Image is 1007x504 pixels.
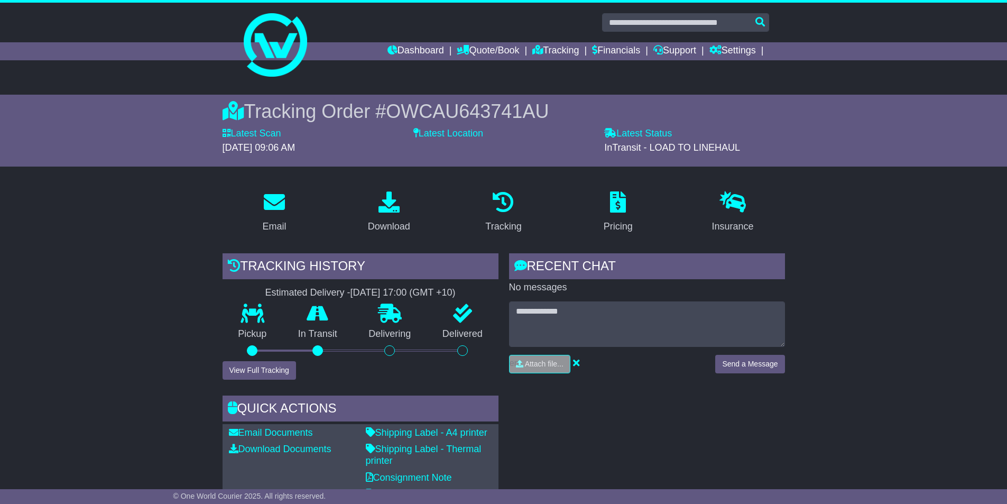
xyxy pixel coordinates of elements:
a: Shipping Label - Thermal printer [366,444,482,466]
p: No messages [509,282,785,294]
a: Dashboard [387,42,444,60]
p: In Transit [282,328,353,340]
div: Quick Actions [223,396,498,424]
a: Download [361,188,417,237]
a: Financials [592,42,640,60]
span: [DATE] 09:06 AM [223,142,295,153]
div: Download [368,219,410,234]
label: Latest Scan [223,128,281,140]
a: Quote/Book [457,42,519,60]
span: © One World Courier 2025. All rights reserved. [173,492,326,500]
a: Email [255,188,293,237]
a: Tracking [478,188,528,237]
div: Email [262,219,286,234]
a: Tracking [532,42,579,60]
a: Shipping Label - A4 printer [366,427,487,438]
p: Delivered [427,328,498,340]
a: Insurance [705,188,761,237]
a: Pricing [597,188,640,237]
div: Tracking Order # [223,100,785,123]
button: Send a Message [715,355,784,373]
label: Latest Location [413,128,483,140]
div: Pricing [604,219,633,234]
span: InTransit - LOAD TO LINEHAUL [604,142,740,153]
div: [DATE] 17:00 (GMT +10) [350,287,456,299]
div: Estimated Delivery - [223,287,498,299]
a: Email Documents [229,427,313,438]
div: Tracking [485,219,521,234]
div: Insurance [712,219,754,234]
label: Latest Status [604,128,672,140]
div: RECENT CHAT [509,253,785,282]
button: View Full Tracking [223,361,296,380]
p: Pickup [223,328,283,340]
div: Tracking history [223,253,498,282]
a: Support [653,42,696,60]
a: Consignment Note [366,472,452,483]
span: OWCAU643741AU [386,100,549,122]
a: Settings [709,42,756,60]
p: Delivering [353,328,427,340]
a: Download Documents [229,444,331,454]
